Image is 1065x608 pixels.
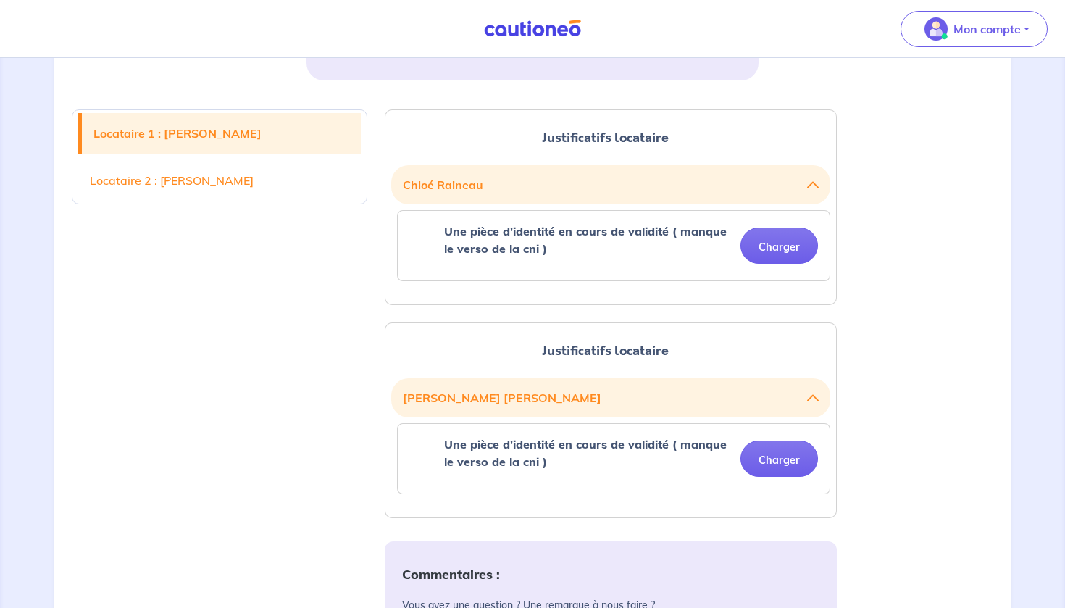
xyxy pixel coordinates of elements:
[397,423,830,494] div: categoryName: une-piece-didentite-en-cours-de-validite-manque-le-verso-de-la-cni, userCategory: cdi
[740,441,818,477] button: Charger
[478,20,587,38] img: Cautioneo
[740,228,818,264] button: Charger
[402,566,500,583] strong: Commentaires :
[78,160,361,201] a: Locataire 2 : [PERSON_NAME]
[403,384,819,412] button: [PERSON_NAME] [PERSON_NAME]
[953,20,1021,38] p: Mon compte
[397,210,830,281] div: categoryName: une-piece-didentite-en-cours-de-validite-manque-le-verso-de-la-cni, userCategory: o...
[444,437,727,469] strong: Une pièce d'identité en cours de validité ( manque le verso de la cni )
[82,113,361,154] a: Locataire 1 : [PERSON_NAME]
[542,128,669,147] span: Justificatifs locataire
[444,224,727,256] strong: Une pièce d'identité en cours de validité ( manque le verso de la cni )
[542,341,669,360] span: Justificatifs locataire
[901,11,1048,47] button: illu_account_valid_menu.svgMon compte
[924,17,948,41] img: illu_account_valid_menu.svg
[403,171,819,199] button: Chloé Raineau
